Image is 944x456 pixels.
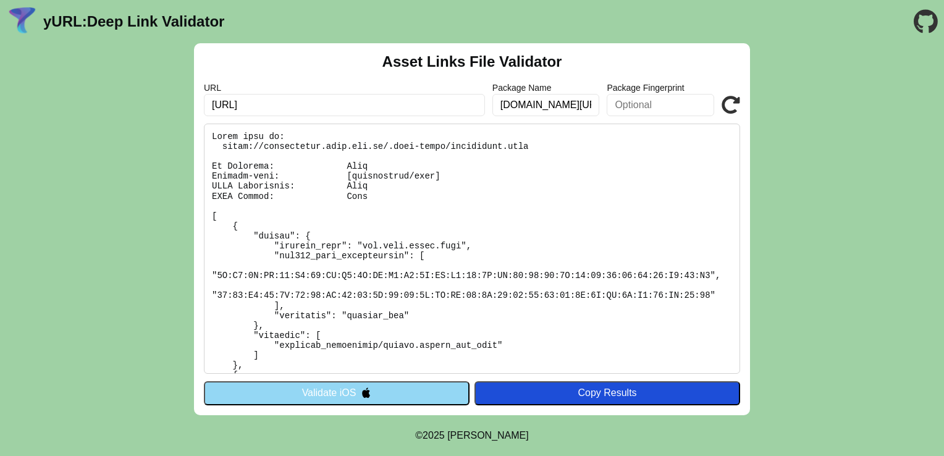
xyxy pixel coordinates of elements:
pre: Lorem ipsu do: sitam://consectetur.adip.eli.se/.doei-tempo/incididunt.utla Et Dolorema: Aliq Enim... [204,124,740,374]
label: Package Fingerprint [607,83,714,93]
input: Required [204,94,485,116]
button: Validate iOS [204,381,470,405]
button: Copy Results [474,381,740,405]
div: Copy Results [481,387,734,399]
footer: © [415,415,528,456]
img: appleIcon.svg [361,387,371,398]
label: Package Name [492,83,600,93]
a: Michael Ibragimchayev's Personal Site [447,430,529,441]
h2: Asset Links File Validator [382,53,562,70]
input: Optional [492,94,600,116]
input: Optional [607,94,714,116]
a: yURL:Deep Link Validator [43,13,224,30]
span: 2025 [423,430,445,441]
label: URL [204,83,485,93]
img: yURL Logo [6,6,38,38]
